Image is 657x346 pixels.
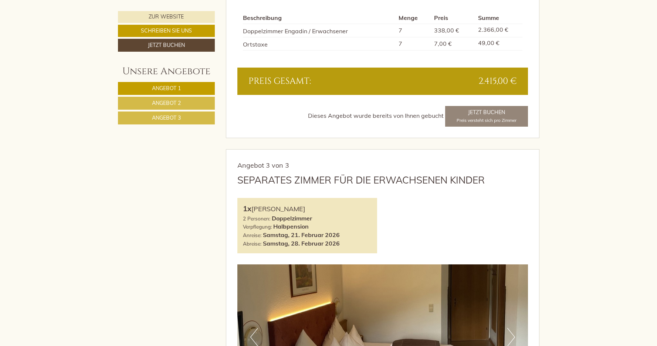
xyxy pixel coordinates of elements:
td: Ortstaxe [243,37,396,51]
span: Angebot 3 von 3 [237,161,289,169]
span: Angebot 3 [152,114,181,121]
span: Angebot 1 [152,85,181,92]
td: 7 [396,24,431,37]
td: Doppelzimmer Engadin / Erwachsener [243,24,396,37]
span: Angebot 2 [152,100,181,106]
a: Zur Website [118,11,215,23]
span: 338,00 € [434,27,459,34]
b: Halbpension [273,223,309,230]
b: 1x [243,204,251,213]
td: 7 [396,37,431,51]
b: Doppelzimmer [272,215,312,222]
b: Samstag, 21. Februar 2026 [263,231,340,239]
small: Abreise: [243,240,261,247]
div: [PERSON_NAME] [243,203,372,214]
th: Preis [431,12,475,24]
td: 2.366,00 € [475,24,522,37]
th: Beschreibung [243,12,396,24]
th: Menge [396,12,431,24]
a: Jetzt buchen [118,39,215,52]
b: Samstag, 28. Februar 2026 [263,240,340,247]
small: Verpflegung: [243,223,272,230]
td: 49,00 € [475,37,522,51]
span: Dieses Angebot wurde bereits von Ihnen gebucht [308,112,444,119]
th: Summe [475,12,522,24]
small: Anreise: [243,232,261,238]
span: 2.415,00 € [478,75,517,88]
a: Schreiben Sie uns [118,25,215,37]
div: Unsere Angebote [118,65,215,78]
div: separates Zimmer für die erwachsenen Kinder [237,173,485,187]
div: Preis gesamt: [243,75,383,88]
span: 7,00 € [434,40,452,47]
small: 2 Personen: [243,215,270,222]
